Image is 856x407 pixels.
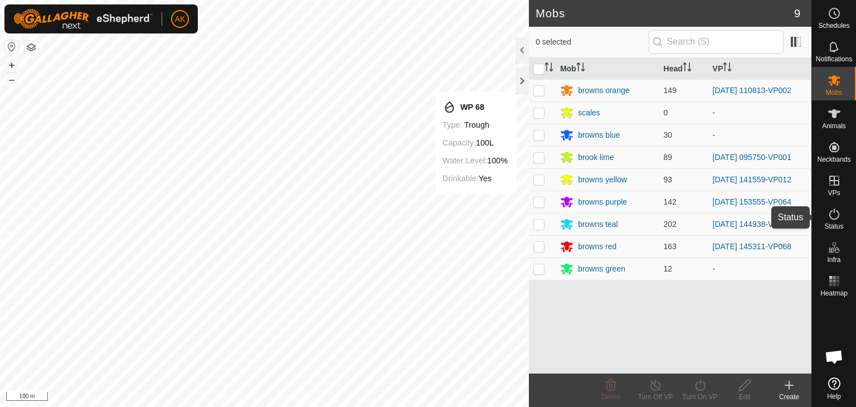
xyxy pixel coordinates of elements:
span: 142 [664,197,677,206]
a: Contact Us [275,393,308,403]
span: 0 [664,108,668,117]
td: - [708,101,811,124]
a: [DATE] 144938-VP063 [713,220,791,229]
span: AK [175,13,186,25]
div: Create [767,392,811,402]
div: browns teal [578,219,618,230]
div: browns blue [578,129,620,141]
span: Animals [822,123,846,129]
a: [DATE] 145311-VP068 [713,242,791,251]
span: 12 [664,264,673,273]
th: Mob [556,58,659,80]
button: – [5,73,18,86]
div: browns purple [578,196,627,208]
div: browns green [578,263,625,275]
span: 9 [794,5,800,22]
span: Mobs [826,89,842,96]
h2: Mobs [536,7,794,20]
button: Reset Map [5,40,18,54]
span: 202 [664,220,677,229]
label: Type: [442,120,462,129]
div: brook lime [578,152,614,163]
a: Help [812,373,856,404]
span: Notifications [816,56,852,62]
p-sorticon: Activate to sort [723,64,732,73]
div: Yes [442,172,508,185]
th: VP [708,58,811,80]
label: Drinkable: [442,174,479,183]
span: 89 [664,153,673,162]
p-sorticon: Activate to sort [576,64,585,73]
div: browns orange [578,85,630,96]
span: 30 [664,130,673,139]
span: Infra [827,256,840,263]
span: Delete [601,393,621,401]
button: Map Layers [25,41,38,54]
button: + [5,59,18,72]
span: Heatmap [820,290,848,297]
div: Turn Off VP [633,392,678,402]
span: Schedules [818,22,849,29]
span: trough [464,120,489,129]
p-sorticon: Activate to sort [544,64,553,73]
label: Capacity: [442,138,476,147]
div: 100L [442,136,508,149]
th: Head [659,58,708,80]
a: [DATE] 153555-VP064 [713,197,791,206]
div: browns yellow [578,174,627,186]
span: 93 [664,175,673,184]
div: WP 68 [442,100,508,114]
span: 149 [664,86,677,95]
label: Water Level: [442,156,487,165]
div: browns red [578,241,616,253]
p-sorticon: Activate to sort [683,64,692,73]
span: Help [827,393,841,400]
span: 0 selected [536,36,648,48]
div: Edit [722,392,767,402]
div: Open chat [818,340,851,374]
input: Search (S) [649,30,784,54]
td: - [708,258,811,280]
span: Status [824,223,843,230]
div: scales [578,107,600,119]
span: VPs [828,190,840,196]
img: Gallagher Logo [13,9,153,29]
span: 163 [664,242,677,251]
span: Neckbands [817,156,850,163]
a: [DATE] 141559-VP012 [713,175,791,184]
a: Privacy Policy [221,393,262,403]
td: - [708,124,811,146]
div: 100% [442,154,508,167]
div: Turn On VP [678,392,722,402]
a: [DATE] 110813-VP002 [713,86,791,95]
